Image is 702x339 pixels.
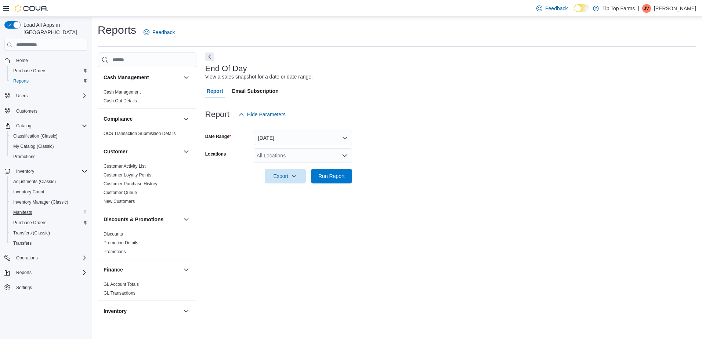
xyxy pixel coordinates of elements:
[10,152,87,161] span: Promotions
[205,134,231,139] label: Date Range
[235,107,289,122] button: Hide Parameters
[10,177,59,186] a: Adjustments (Classic)
[13,107,40,116] a: Customers
[7,152,90,162] button: Promotions
[104,163,146,169] span: Customer Activity List
[10,218,87,227] span: Purchase Orders
[104,131,176,136] span: OCS Transaction Submission Details
[104,181,158,186] a: Customer Purchase History
[13,121,34,130] button: Catalog
[104,232,123,237] a: Discounts
[269,169,301,183] span: Export
[182,114,191,123] button: Compliance
[13,189,44,195] span: Inventory Count
[7,76,90,86] button: Reports
[98,162,196,209] div: Customer
[104,172,151,178] span: Customer Loyalty Points
[232,84,279,98] span: Email Subscription
[182,73,191,82] button: Cash Management
[13,56,87,65] span: Home
[13,230,50,236] span: Transfers (Classic)
[10,229,87,237] span: Transfers (Classic)
[342,153,348,158] button: Open list of options
[10,187,87,196] span: Inventory Count
[4,52,87,312] nav: Complex example
[104,266,123,273] h3: Finance
[1,55,90,66] button: Home
[13,106,87,115] span: Customers
[205,110,229,119] h3: Report
[13,56,31,65] a: Home
[16,285,32,291] span: Settings
[104,115,133,123] h3: Compliance
[1,267,90,278] button: Reports
[104,115,180,123] button: Compliance
[13,209,32,215] span: Manifests
[104,199,135,204] a: New Customers
[104,266,180,273] button: Finance
[104,240,138,245] a: Promotion Details
[13,220,47,226] span: Purchase Orders
[10,132,87,141] span: Classification (Classic)
[1,166,90,176] button: Inventory
[10,132,61,141] a: Classification (Classic)
[104,131,176,136] a: OCS Transaction Submission Details
[311,169,352,183] button: Run Report
[10,208,87,217] span: Manifests
[205,151,226,157] label: Locations
[13,268,35,277] button: Reports
[104,231,123,237] span: Discounts
[16,255,38,261] span: Operations
[7,218,90,228] button: Purchase Orders
[104,281,139,287] span: GL Account Totals
[16,123,31,129] span: Catalog
[21,21,87,36] span: Load All Apps in [GEOGRAPHIC_DATA]
[7,66,90,76] button: Purchase Orders
[16,58,28,63] span: Home
[205,52,214,61] button: Next
[16,108,37,114] span: Customers
[13,91,87,100] span: Users
[642,4,651,13] div: Jennifer Villalobos
[13,283,35,292] a: Settings
[10,198,87,207] span: Inventory Manager (Classic)
[205,64,247,73] h3: End Of Day
[10,218,50,227] a: Purchase Orders
[104,190,137,195] a: Customer Queue
[13,91,30,100] button: Users
[10,239,87,248] span: Transfers
[104,216,180,223] button: Discounts & Promotions
[104,90,141,95] a: Cash Management
[182,307,191,316] button: Inventory
[7,238,90,248] button: Transfers
[10,66,87,75] span: Purchase Orders
[13,143,54,149] span: My Catalog (Classic)
[13,283,87,292] span: Settings
[13,240,32,246] span: Transfers
[254,131,352,145] button: [DATE]
[574,4,589,12] input: Dark Mode
[533,1,571,16] a: Feedback
[98,23,136,37] h1: Reports
[15,5,48,12] img: Cova
[7,141,90,152] button: My Catalog (Classic)
[16,270,32,276] span: Reports
[104,198,135,204] span: New Customers
[7,131,90,141] button: Classification (Classic)
[104,307,180,315] button: Inventory
[13,78,29,84] span: Reports
[104,164,146,169] a: Customer Activity List
[13,199,68,205] span: Inventory Manager (Classic)
[13,68,47,74] span: Purchase Orders
[98,88,196,108] div: Cash Management
[10,239,35,248] a: Transfers
[182,147,191,156] button: Customer
[10,77,87,85] span: Reports
[318,172,345,180] span: Run Report
[104,282,139,287] a: GL Account Totals
[13,179,56,185] span: Adjustments (Classic)
[104,89,141,95] span: Cash Management
[1,282,90,293] button: Settings
[7,228,90,238] button: Transfers (Classic)
[104,172,151,178] a: Customer Loyalty Points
